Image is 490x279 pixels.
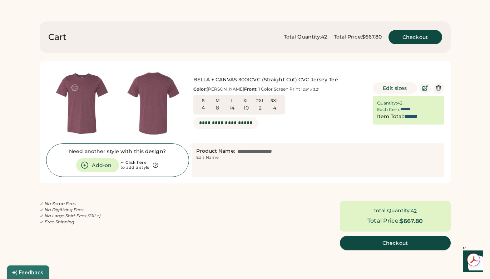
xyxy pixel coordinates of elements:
div: 4 [202,105,205,112]
div: BELLA + CANVAS 3001CVC (Straight Cut) CVC Jersey Tee [193,76,366,83]
div: Each Item: [377,107,400,112]
div: 42 [411,208,417,214]
div: Need another style with this design? [69,148,166,155]
em: ✓ No Large Shirt Fees (2XL+) [40,213,100,218]
strong: Color: [193,86,207,92]
div: Product Name: [196,148,235,155]
iframe: Front Chat [456,247,487,278]
div: ← Click here to add a style [120,160,150,170]
div: L [226,98,238,103]
div: M [212,98,223,103]
div: 2XL [255,98,266,103]
button: Checkout [388,30,442,44]
div: 42 [397,100,402,106]
div: [PERSON_NAME] : 1 Color Screen Print | [193,86,366,92]
em: ✓ No Digitizing Fees [40,207,83,212]
button: Add-on [76,158,119,172]
div: Edit Name [196,155,219,161]
div: 42 [321,34,327,41]
div: 14 [229,105,234,112]
img: generate-image [118,68,189,139]
div: $667.80 [400,218,423,224]
div: Total Quantity: [373,207,411,214]
div: 3XL [269,98,281,103]
div: S [198,98,209,103]
div: Item Total: [377,113,404,120]
em: ✓ No Setup Fees [40,201,75,206]
div: Total Price: [334,34,362,41]
button: Edit Product [419,82,431,94]
button: Checkout [340,236,451,250]
img: generate-image [46,68,118,139]
div: XL [241,98,252,103]
button: Edit sizes [373,82,417,94]
div: 8 [216,105,219,112]
div: 4 [273,105,276,112]
div: Quantity: [377,100,397,106]
button: Delete [433,82,444,94]
div: Total Price: [367,217,400,225]
div: 10 [243,105,249,112]
div: $667.80 [362,34,382,41]
font: 2.9" x 3.2" [303,87,320,92]
div: 2 [259,105,262,112]
strong: Front [244,86,256,92]
div: Cart [48,31,66,43]
div: Total Quantity: [284,34,321,41]
em: ✓ Free Shipping [40,219,74,224]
